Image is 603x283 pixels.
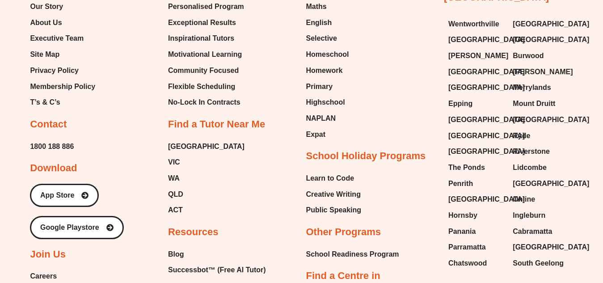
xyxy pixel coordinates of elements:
[513,49,568,63] a: Burwood
[306,16,349,30] a: English
[448,193,504,206] a: [GEOGRAPHIC_DATA]
[168,96,244,109] a: No-Lock In Contracts
[306,226,381,239] h2: Other Programs
[30,140,74,153] span: 1800 188 886
[448,49,504,63] a: [PERSON_NAME]
[306,96,349,109] a: Highschool
[513,113,589,127] span: [GEOGRAPHIC_DATA]
[448,161,504,174] a: The Ponds
[306,48,349,61] a: Homeschool
[228,1,240,13] button: Text
[168,248,275,261] a: Blog
[306,96,345,109] span: Highschool
[448,161,485,174] span: The Ponds
[168,263,266,277] span: Successbot™ (Free AI Tutor)
[30,16,95,30] a: About Us
[168,188,245,201] a: QLD
[513,33,568,46] a: [GEOGRAPHIC_DATA]
[168,64,239,77] span: Community Focused
[30,96,60,109] span: T’s & C’s
[168,16,244,30] a: Exceptional Results
[168,48,242,61] span: Motivational Learning
[306,16,332,30] span: English
[513,177,589,190] span: [GEOGRAPHIC_DATA]
[168,32,234,45] span: Inspirational Tutors
[30,118,67,131] h2: Contact
[513,65,568,79] a: [PERSON_NAME]
[448,97,504,110] a: Epping
[168,140,245,153] a: [GEOGRAPHIC_DATA]
[30,96,95,109] a: T’s & C’s
[448,81,525,94] span: [GEOGRAPHIC_DATA]
[448,257,487,270] span: Chatswood
[448,33,525,46] span: [GEOGRAPHIC_DATA]
[30,32,95,45] a: Executive Team
[30,248,65,261] h2: Join Us
[168,172,180,185] span: WA
[513,17,568,31] a: [GEOGRAPHIC_DATA]
[513,129,568,143] a: Ryde
[454,182,603,283] iframe: Chat Widget
[306,32,337,45] span: Selective
[513,17,589,31] span: [GEOGRAPHIC_DATA]
[513,177,568,190] a: [GEOGRAPHIC_DATA]
[30,270,107,283] a: Careers
[306,80,349,93] a: Primary
[513,97,568,110] a: Mount Druitt
[94,1,110,13] span: of ⁨11⁩
[168,48,244,61] a: Motivational Learning
[306,188,361,201] span: Creative Writing
[306,248,399,261] span: School Readiness Program
[448,65,504,79] a: [GEOGRAPHIC_DATA]
[168,96,240,109] span: No-Lock In Contracts
[306,203,362,217] span: Public Speaking
[513,145,550,158] span: Riverstone
[513,81,568,94] a: Merrylands
[448,33,504,46] a: [GEOGRAPHIC_DATA]
[168,203,245,217] a: ACT
[168,226,219,239] h2: Resources
[448,177,473,190] span: Penrith
[40,224,99,231] span: Google Playstore
[306,150,426,163] h2: School Holiday Programs
[30,270,57,283] span: Careers
[306,112,336,125] span: NAPLAN
[513,113,568,127] a: [GEOGRAPHIC_DATA]
[306,172,354,185] span: Learn to Code
[306,128,326,141] span: Expat
[306,172,362,185] a: Learn to Code
[448,65,525,79] span: [GEOGRAPHIC_DATA]
[448,145,504,158] a: [GEOGRAPHIC_DATA]
[448,145,525,158] span: [GEOGRAPHIC_DATA]
[30,80,95,93] a: Membership Policy
[448,225,476,238] span: Panania
[448,97,472,110] span: Epping
[168,118,265,131] h2: Find a Tutor Near Me
[30,48,59,61] span: Site Map
[30,162,77,175] h2: Download
[448,129,525,143] span: [GEOGRAPHIC_DATA]
[513,161,568,174] a: Lidcombe
[448,129,504,143] a: [GEOGRAPHIC_DATA]
[513,81,551,94] span: Merrylands
[306,188,362,201] a: Creative Writing
[306,64,343,77] span: Homework
[40,192,74,199] span: App Store
[168,172,245,185] a: WA
[168,80,235,93] span: Flexible Scheduling
[30,16,62,30] span: About Us
[448,257,504,270] a: Chatswood
[240,1,253,13] button: Draw
[448,193,525,206] span: [GEOGRAPHIC_DATA]
[448,113,504,127] a: [GEOGRAPHIC_DATA]
[306,112,349,125] a: NAPLAN
[448,113,525,127] span: [GEOGRAPHIC_DATA]
[306,64,349,77] a: Homework
[448,209,477,222] span: Hornsby
[513,49,544,63] span: Burwood
[448,225,504,238] a: Panania
[513,65,573,79] span: [PERSON_NAME]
